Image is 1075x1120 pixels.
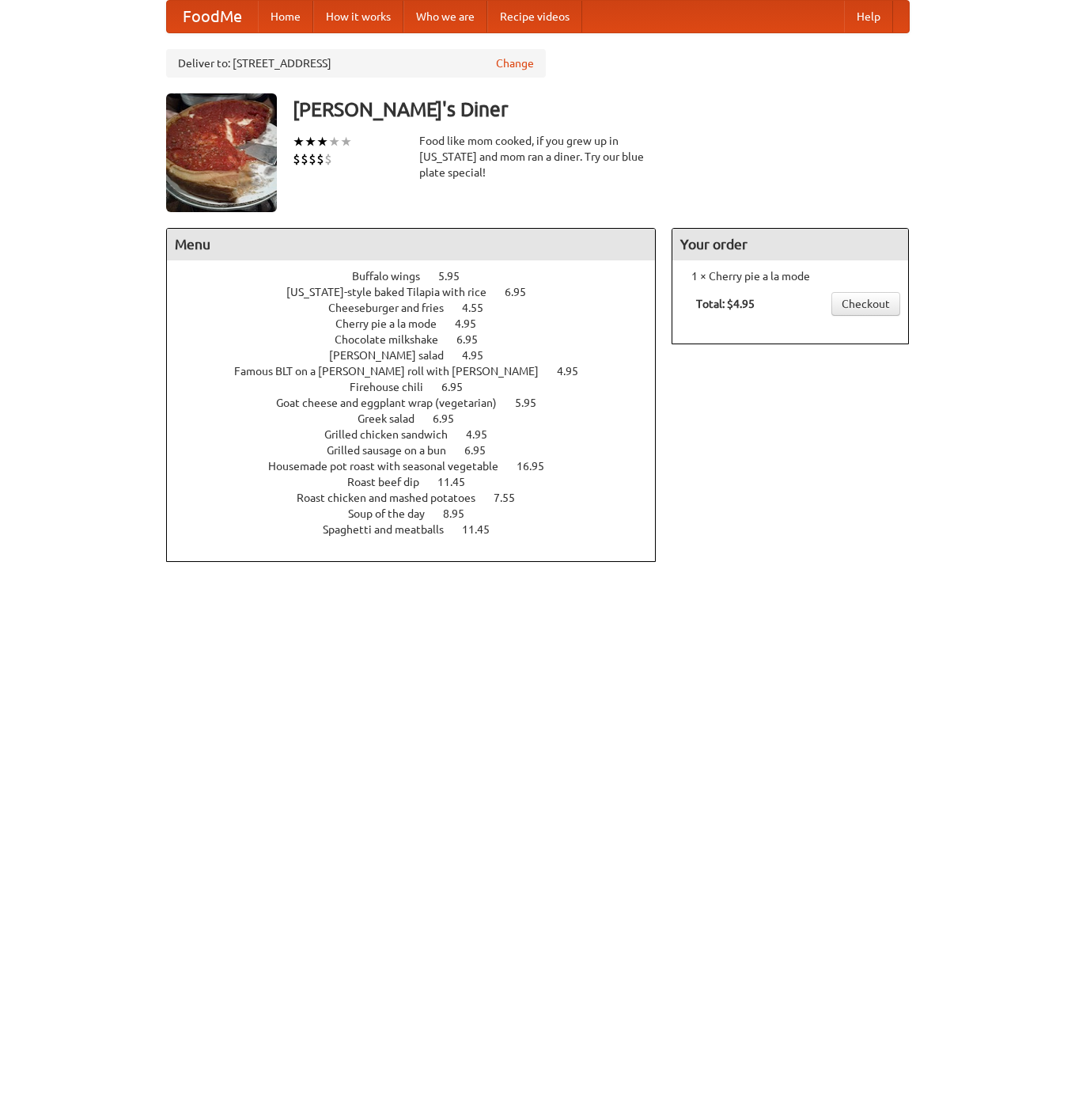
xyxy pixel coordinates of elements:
[313,1,403,32] a: How it works
[844,1,893,32] a: Help
[437,476,481,488] span: 11.45
[276,397,566,409] a: Goat cheese and eggplant wrap (vegetarian) 5.95
[293,150,301,168] li: $
[466,428,503,441] span: 4.95
[348,507,494,520] a: Soup of the day 8.95
[316,133,328,150] li: ★
[443,507,480,520] span: 8.95
[340,133,352,150] li: ★
[328,302,460,314] span: Cheeseburger and fries
[348,507,441,520] span: Soup of the day
[487,1,582,32] a: Recipe videos
[696,298,755,310] b: Total: $4.95
[515,397,552,409] span: 5.95
[441,381,479,393] span: 6.95
[350,381,492,393] a: Firehouse chili 6.95
[324,150,332,168] li: $
[323,523,519,536] a: Spaghetti and meatballs 11.45
[293,133,305,150] li: ★
[680,268,900,284] li: 1 × Cherry pie a la mode
[166,93,277,212] img: angular.jpg
[403,1,487,32] a: Who we are
[462,523,505,536] span: 11.45
[301,150,308,168] li: $
[328,302,513,314] a: Cheeseburger and fries 4.55
[234,365,555,378] span: Famous BLT on a [PERSON_NAME] roll with [PERSON_NAME]
[323,523,460,536] span: Spaghetti and meatballs
[494,492,531,504] span: 7.55
[166,49,546,78] div: Deliver to: [STREET_ADDRESS]
[268,460,573,473] a: Housemade pot roast with seasonal vegetable 16.95
[352,270,489,283] a: Buffalo wings 5.95
[517,460,560,473] span: 16.95
[352,270,436,283] span: Buffalo wings
[347,476,435,488] span: Roast beef dip
[358,412,430,425] span: Greek salad
[324,428,517,441] a: Grilled chicken sandwich 4.95
[496,55,534,71] a: Change
[234,365,608,378] a: Famous BLT on a [PERSON_NAME] roll with [PERSON_NAME] 4.95
[455,317,492,330] span: 4.95
[327,444,462,457] span: Grilled sausage on a bun
[286,286,555,298] a: [US_STATE]-style baked Tilapia with rice 6.95
[327,444,515,457] a: Grilled sausage on a bun 6.95
[316,150,324,168] li: $
[258,1,313,32] a: Home
[297,492,491,504] span: Roast chicken and mashed potatoes
[335,333,454,346] span: Chocolate milkshake
[358,412,483,425] a: Greek salad 6.95
[335,333,507,346] a: Chocolate milkshake 6.95
[328,133,340,150] li: ★
[335,317,452,330] span: Cherry pie a la mode
[324,428,464,441] span: Grilled chicken sandwich
[329,349,460,362] span: [PERSON_NAME] salad
[831,292,900,316] a: Checkout
[438,270,475,283] span: 5.95
[276,397,513,409] span: Goat cheese and eggplant wrap (vegetarian)
[456,333,494,346] span: 6.95
[167,229,656,260] h4: Menu
[505,286,542,298] span: 6.95
[293,93,910,125] h3: [PERSON_NAME]'s Diner
[297,492,544,504] a: Roast chicken and mashed potatoes 7.55
[347,476,494,488] a: Roast beef dip 11.45
[462,349,499,362] span: 4.95
[167,1,258,32] a: FoodMe
[335,317,505,330] a: Cherry pie a la mode 4.95
[433,412,470,425] span: 6.95
[419,133,657,180] div: Food like mom cooked, if you grew up in [US_STATE] and mom ran a diner. Try our blue plate special!
[464,444,502,457] span: 6.95
[462,302,499,314] span: 4.55
[286,286,502,298] span: [US_STATE]-style baked Tilapia with rice
[672,229,908,260] h4: Your order
[308,150,316,168] li: $
[329,349,513,362] a: [PERSON_NAME] salad 4.95
[268,460,514,473] span: Housemade pot roast with seasonal vegetable
[557,365,594,378] span: 4.95
[305,133,316,150] li: ★
[350,381,439,393] span: Firehouse chili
